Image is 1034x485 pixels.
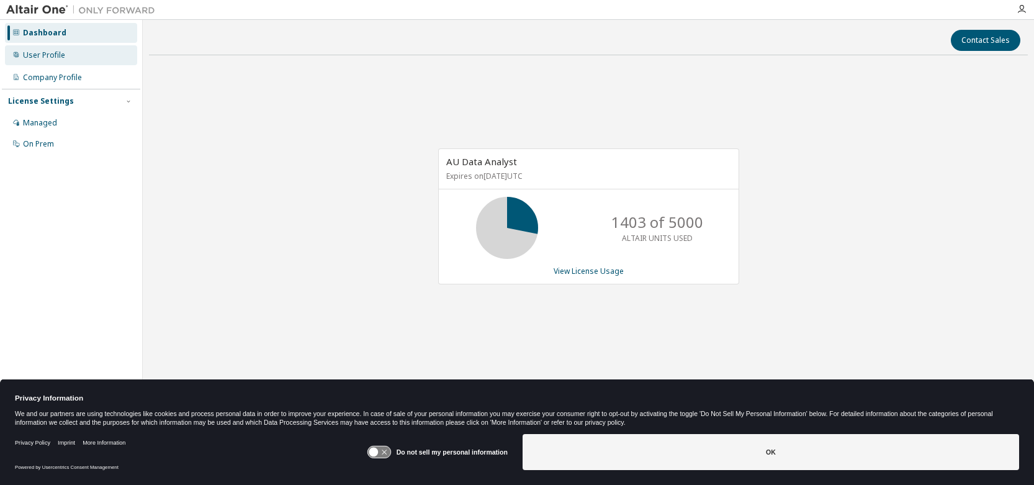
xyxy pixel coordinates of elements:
[23,139,54,149] div: On Prem
[23,28,66,38] div: Dashboard
[446,155,517,168] span: AU Data Analyst
[6,4,161,16] img: Altair One
[23,73,82,83] div: Company Profile
[622,233,693,243] p: ALTAIR UNITS USED
[8,96,74,106] div: License Settings
[23,118,57,128] div: Managed
[554,266,624,276] a: View License Usage
[446,171,728,181] p: Expires on [DATE] UTC
[23,50,65,60] div: User Profile
[611,212,703,233] p: 1403 of 5000
[951,30,1020,51] button: Contact Sales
